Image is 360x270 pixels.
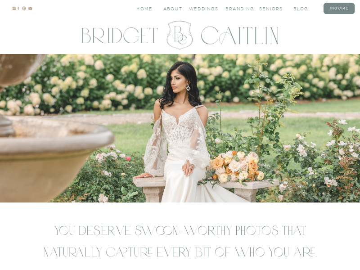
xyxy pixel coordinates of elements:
[136,6,153,11] a: Home
[42,220,318,259] h2: You deserve swoon-worthy photos that naturally capture every bit of who you are.
[293,6,317,11] a: blog
[327,6,351,11] a: inquire
[163,6,181,11] a: About
[259,6,283,11] a: seniors
[225,6,249,11] a: branding
[189,6,213,11] a: Weddings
